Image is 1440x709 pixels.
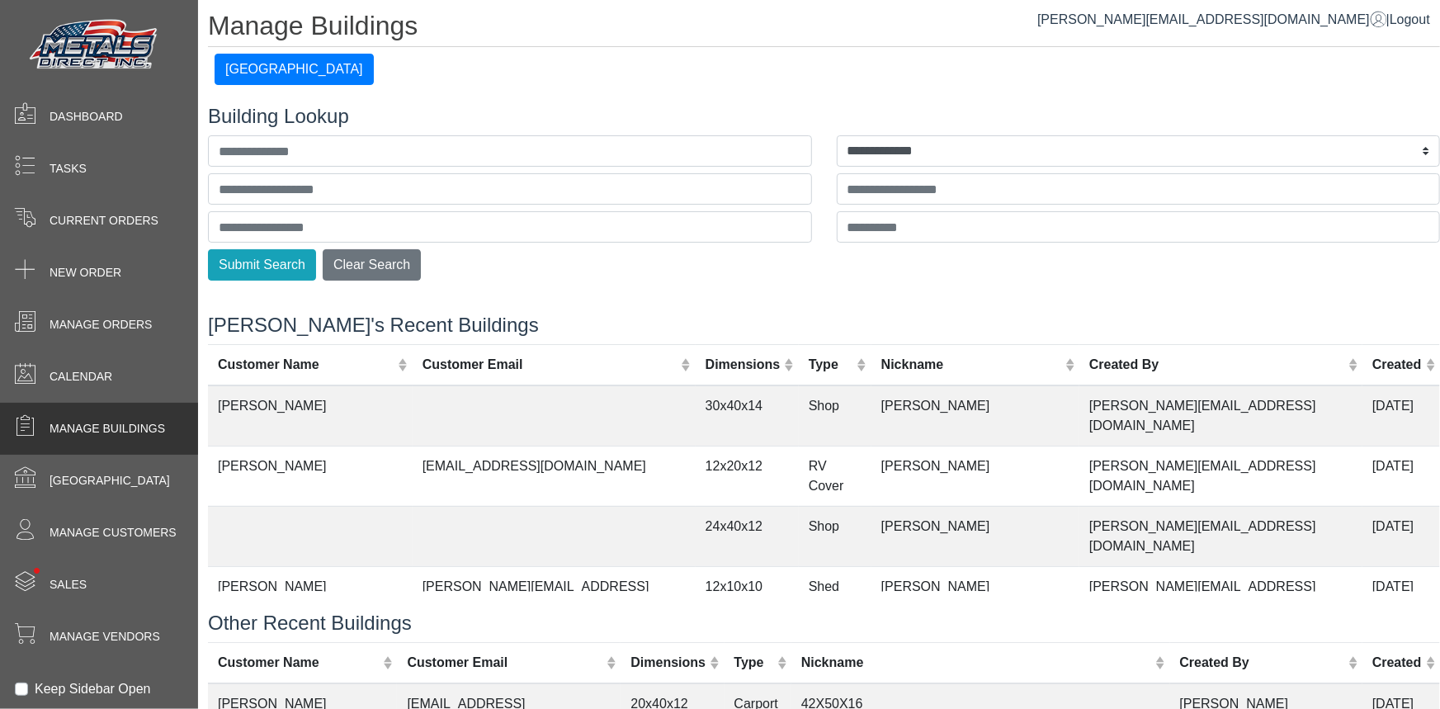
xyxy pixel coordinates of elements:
[706,355,781,375] div: Dimensions
[1362,506,1440,566] td: [DATE]
[50,264,121,281] span: New Order
[799,385,871,447] td: Shop
[407,653,602,673] div: Customer Email
[1372,653,1422,673] div: Created
[871,385,1079,447] td: [PERSON_NAME]
[423,355,678,375] div: Customer Email
[1390,12,1430,26] span: Logout
[871,446,1079,506] td: [PERSON_NAME]
[696,446,799,506] td: 12x20x12
[16,544,58,598] span: •
[1372,355,1422,375] div: Created
[1180,653,1344,673] div: Created By
[215,62,374,76] a: [GEOGRAPHIC_DATA]
[881,355,1061,375] div: Nickname
[208,314,1440,338] h4: [PERSON_NAME]'s Recent Buildings
[801,653,1151,673] div: Nickname
[696,506,799,566] td: 24x40x12
[630,653,706,673] div: Dimensions
[50,368,112,385] span: Calendar
[25,15,165,76] img: Metals Direct Inc Logo
[799,566,871,626] td: Shed
[413,446,696,506] td: [EMAIL_ADDRESS][DOMAIN_NAME]
[208,249,316,281] button: Submit Search
[50,212,158,229] span: Current Orders
[208,612,1440,636] h4: Other Recent Buildings
[218,653,379,673] div: Customer Name
[809,355,853,375] div: Type
[208,105,1440,129] h4: Building Lookup
[50,576,87,593] span: Sales
[696,566,799,626] td: 12x10x10
[1037,12,1386,26] a: [PERSON_NAME][EMAIL_ADDRESS][DOMAIN_NAME]
[50,160,87,177] span: Tasks
[734,653,773,673] div: Type
[871,566,1079,626] td: [PERSON_NAME]
[208,10,1440,47] h1: Manage Buildings
[1079,385,1362,447] td: [PERSON_NAME][EMAIL_ADDRESS][DOMAIN_NAME]
[50,628,160,645] span: Manage Vendors
[50,420,165,437] span: Manage Buildings
[50,472,170,489] span: [GEOGRAPHIC_DATA]
[1362,385,1440,447] td: [DATE]
[799,506,871,566] td: Shop
[208,446,413,506] td: [PERSON_NAME]
[35,679,151,699] label: Keep Sidebar Open
[871,506,1079,566] td: [PERSON_NAME]
[799,446,871,506] td: RV Cover
[208,385,413,447] td: [PERSON_NAME]
[215,54,374,85] button: [GEOGRAPHIC_DATA]
[1079,566,1362,626] td: [PERSON_NAME][EMAIL_ADDRESS][DOMAIN_NAME]
[1089,355,1344,375] div: Created By
[50,316,152,333] span: Manage Orders
[1037,10,1430,30] div: |
[208,566,413,626] td: [PERSON_NAME]
[1362,566,1440,626] td: [DATE]
[50,524,177,541] span: Manage Customers
[1079,506,1362,566] td: [PERSON_NAME][EMAIL_ADDRESS][DOMAIN_NAME]
[50,108,123,125] span: Dashboard
[413,566,696,626] td: [PERSON_NAME][EMAIL_ADDRESS][DOMAIN_NAME]
[696,385,799,447] td: 30x40x14
[1362,446,1440,506] td: [DATE]
[1079,446,1362,506] td: [PERSON_NAME][EMAIL_ADDRESS][DOMAIN_NAME]
[323,249,421,281] button: Clear Search
[218,355,394,375] div: Customer Name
